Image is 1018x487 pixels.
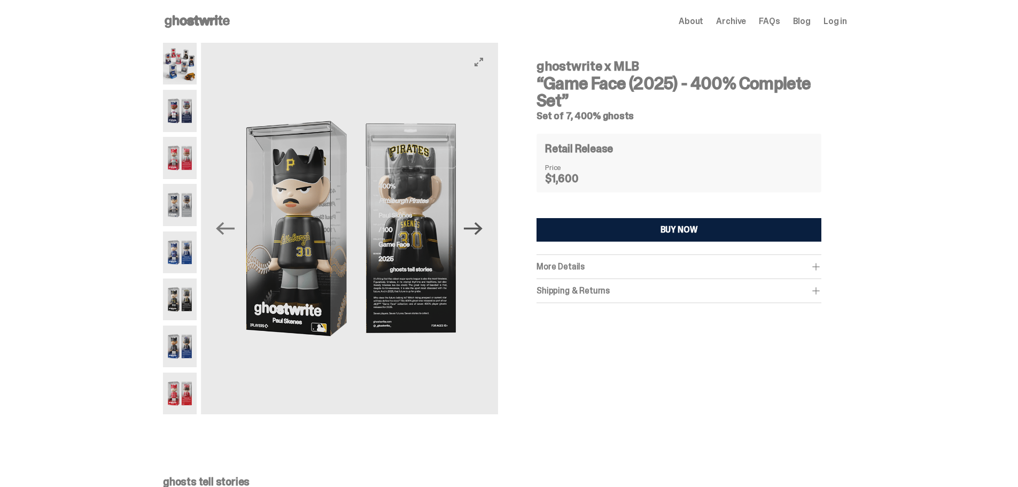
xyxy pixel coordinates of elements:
[537,218,821,242] button: BUY NOW
[793,17,811,26] a: Blog
[163,279,197,320] img: 06-ghostwrite-mlb-game-face-complete-set-paul-skenes.png
[163,137,197,179] img: 03-ghostwrite-mlb-game-face-complete-set-bryce-harper.png
[462,217,485,241] button: Next
[214,217,237,241] button: Previous
[537,285,821,296] div: Shipping & Returns
[202,43,499,414] img: 06-ghostwrite-mlb-game-face-complete-set-paul-skenes.png
[472,56,485,68] button: View full-screen
[545,173,599,184] dd: $1,600
[759,17,780,26] a: FAQs
[545,143,613,154] h4: Retail Release
[537,261,585,272] span: More Details
[679,17,703,26] a: About
[163,373,197,414] img: 08-ghostwrite-mlb-game-face-complete-set-mike-trout.png
[163,43,197,84] img: 01-ghostwrite-mlb-game-face-complete-set.png
[545,164,599,171] dt: Price
[163,90,197,132] img: 02-ghostwrite-mlb-game-face-complete-set-ronald-acuna-jr.png
[537,60,821,73] h4: ghostwrite x MLB
[163,476,847,487] p: ghosts tell stories
[660,226,698,234] div: BUY NOW
[716,17,746,26] a: Archive
[163,326,197,367] img: 07-ghostwrite-mlb-game-face-complete-set-juan-soto.png
[537,75,821,109] h3: “Game Face (2025) - 400% Complete Set”
[537,111,821,121] h5: Set of 7, 400% ghosts
[163,184,197,226] img: 04-ghostwrite-mlb-game-face-complete-set-aaron-judge.png
[163,231,197,273] img: 05-ghostwrite-mlb-game-face-complete-set-shohei-ohtani.png
[823,17,847,26] a: Log in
